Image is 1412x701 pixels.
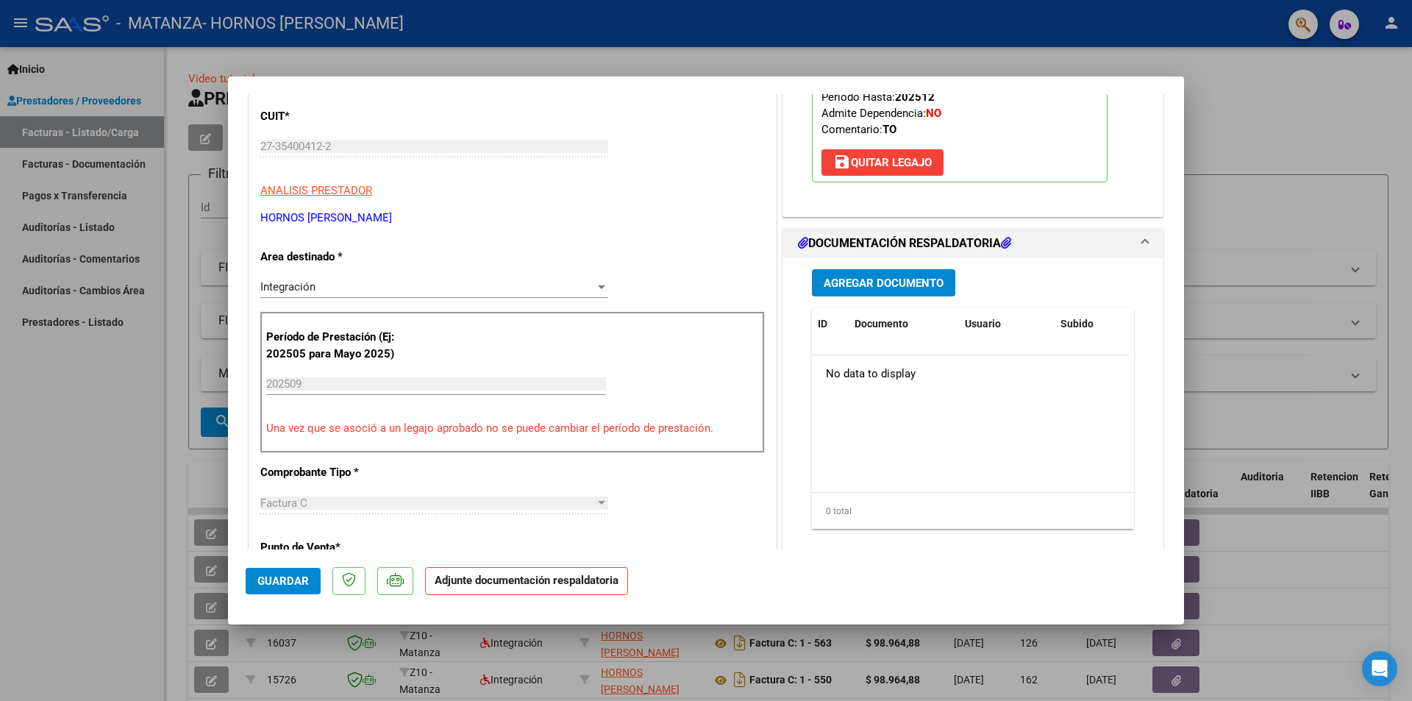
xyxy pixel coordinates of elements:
[257,574,309,588] span: Guardar
[260,184,372,197] span: ANALISIS PRESTADOR
[783,258,1163,563] div: DOCUMENTACIÓN RESPALDATORIA
[260,210,765,227] p: HORNOS [PERSON_NAME]
[260,108,412,125] p: CUIT
[266,329,414,362] p: Período de Prestación (Ej: 202505 para Mayo 2025)
[260,497,307,510] span: Factura C
[812,269,955,296] button: Agregar Documento
[821,123,896,136] span: Comentario:
[260,539,412,556] p: Punto de Venta
[965,318,1001,330] span: Usuario
[849,308,959,340] datatable-header-cell: Documento
[855,318,908,330] span: Documento
[435,574,618,587] strong: Adjunte documentación respaldatoria
[1128,308,1202,340] datatable-header-cell: Acción
[833,156,932,169] span: Quitar Legajo
[260,464,412,481] p: Comprobante Tipo *
[1055,308,1128,340] datatable-header-cell: Subido
[260,249,412,266] p: Area destinado *
[260,280,315,293] span: Integración
[812,355,1129,392] div: No data to display
[1362,651,1397,686] div: Open Intercom Messenger
[895,90,935,104] strong: 202512
[818,318,827,330] span: ID
[783,229,1163,258] mat-expansion-panel-header: DOCUMENTACIÓN RESPALDATORIA
[798,235,1011,252] h1: DOCUMENTACIÓN RESPALDATORIA
[812,493,1134,530] div: 0 total
[812,308,849,340] datatable-header-cell: ID
[1060,318,1094,330] span: Subido
[821,149,944,176] button: Quitar Legajo
[824,277,944,290] span: Agregar Documento
[883,123,896,136] strong: TO
[833,153,851,171] mat-icon: save
[246,568,321,594] button: Guardar
[926,107,941,120] strong: NO
[959,308,1055,340] datatable-header-cell: Usuario
[266,420,759,437] p: Una vez que se asoció a un legajo aprobado no se puede cambiar el período de prestación.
